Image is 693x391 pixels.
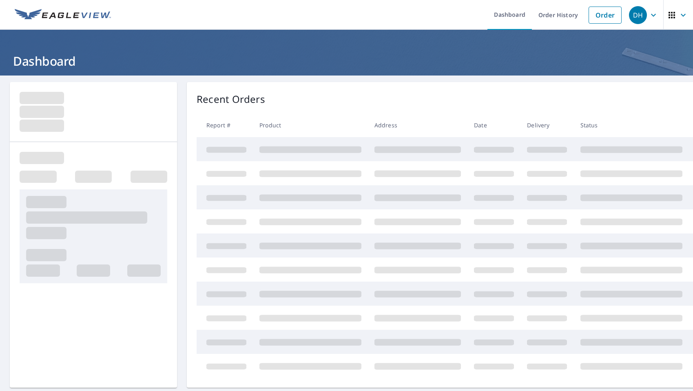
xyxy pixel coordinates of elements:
th: Date [467,113,520,137]
p: Recent Orders [197,92,265,107]
img: EV Logo [15,9,111,21]
a: Order [589,7,622,24]
div: DH [629,6,647,24]
th: Report # [197,113,253,137]
th: Delivery [520,113,573,137]
th: Status [574,113,689,137]
h1: Dashboard [10,53,683,69]
th: Product [253,113,368,137]
th: Address [368,113,467,137]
